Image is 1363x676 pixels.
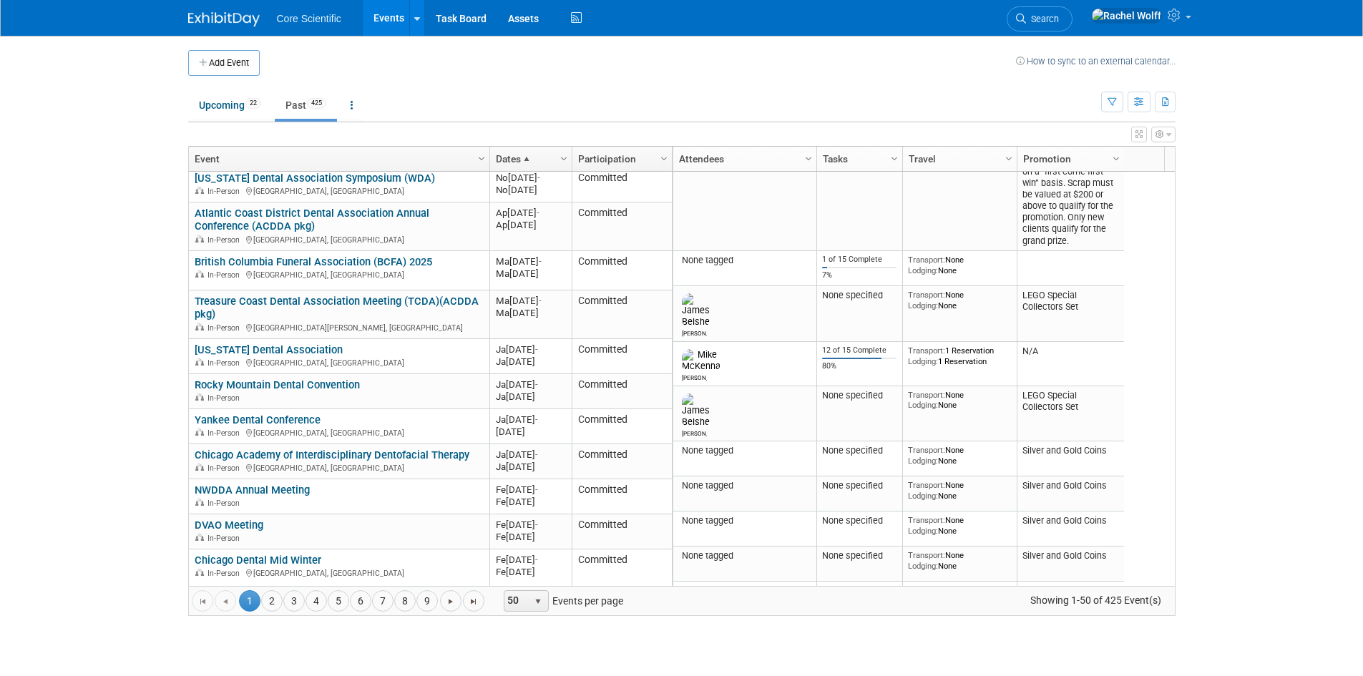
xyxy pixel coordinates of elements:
[195,499,204,506] img: In-Person Event
[572,374,672,409] td: Committed
[496,307,565,319] div: Ma[DATE]
[908,400,938,410] span: Lodging:
[195,270,204,278] img: In-Person Event
[1108,147,1124,168] a: Column Settings
[1110,153,1122,165] span: Column Settings
[496,378,565,391] div: Ja[DATE]
[909,147,1007,171] a: Travel
[535,484,538,495] span: -
[822,550,897,562] div: None specified
[1017,590,1174,610] span: Showing 1-50 of 425 Event(s)
[496,343,565,356] div: Ja[DATE]
[195,413,321,426] a: Yankee Dental Conference
[468,596,479,607] span: Go to the last page
[474,147,489,168] a: Column Settings
[496,496,565,508] div: Fe[DATE]
[658,153,670,165] span: Column Settings
[908,445,1011,466] div: None None
[822,515,897,526] div: None specified
[195,343,343,356] a: [US_STATE] Dental Association
[195,393,204,401] img: In-Person Event
[283,590,305,612] a: 3
[823,147,893,171] a: Tasks
[908,445,945,455] span: Transport:
[195,207,429,233] a: Atlantic Coast District Dental Association Annual Conference (ACDDA pkg)
[192,590,213,612] a: Go to the first page
[682,349,720,372] img: Mike McKenna
[682,428,707,437] div: James Belshe
[556,147,572,168] a: Column Settings
[678,480,811,491] div: None tagged
[195,567,483,579] div: [GEOGRAPHIC_DATA], [GEOGRAPHIC_DATA]
[195,554,321,567] a: Chicago Dental Mid Winter
[496,147,562,171] a: Dates
[215,590,236,612] a: Go to the previous page
[1017,386,1124,442] td: LEGO Special Collectors Set
[496,255,565,268] div: Ma[DATE]
[197,596,208,607] span: Go to the first page
[908,456,938,466] span: Lodging:
[822,346,897,356] div: 12 of 15 Complete
[306,590,327,612] a: 4
[908,390,1011,411] div: None None
[195,233,483,245] div: [GEOGRAPHIC_DATA], [GEOGRAPHIC_DATA]
[195,378,360,391] a: Rocky Mountain Dental Convention
[496,295,565,307] div: Ma[DATE]
[195,464,204,471] img: In-Person Event
[908,491,938,501] span: Lodging:
[195,147,480,171] a: Event
[572,167,672,202] td: Committed
[245,98,261,109] span: 22
[496,449,565,461] div: Ja[DATE]
[496,207,565,219] div: Ap[DATE]
[207,358,244,368] span: In-Person
[195,461,483,474] div: [GEOGRAPHIC_DATA], [GEOGRAPHIC_DATA]
[682,372,707,381] div: Mike McKenna
[239,590,260,612] span: 1
[1017,93,1124,251] td: (1) 1/10oz Gold Coin, $25 Gift Cards, & Silver Coins... Double your chances if client brings scra...
[1091,8,1162,24] img: Rachel Wolff
[572,444,672,479] td: Committed
[277,13,341,24] span: Core Scientific
[195,484,310,496] a: NWDDA Annual Meeting
[496,172,565,184] div: No[DATE]
[572,339,672,374] td: Committed
[682,293,710,328] img: James Belshe
[195,426,483,439] div: [GEOGRAPHIC_DATA], [GEOGRAPHIC_DATA]
[535,449,538,460] span: -
[572,251,672,290] td: Committed
[1017,476,1124,511] td: Silver and Gold Coins
[496,554,565,566] div: Fe[DATE]
[195,449,469,461] a: Chicago Academy of Interdisciplinary Dentofacial Therapy
[908,390,945,400] span: Transport:
[416,590,438,612] a: 9
[908,255,945,265] span: Transport:
[679,147,807,171] a: Attendees
[195,255,432,268] a: British Columbia Funeral Association (BCFA) 2025
[496,219,565,231] div: Ap[DATE]
[372,590,394,612] a: 7
[207,393,244,403] span: In-Person
[1017,342,1124,386] td: N/A
[1007,6,1073,31] a: Search
[572,479,672,514] td: Committed
[476,153,487,165] span: Column Settings
[195,356,483,368] div: [GEOGRAPHIC_DATA], [GEOGRAPHIC_DATA]
[188,12,260,26] img: ExhibitDay
[1026,14,1059,24] span: Search
[572,290,672,339] td: Committed
[822,361,897,371] div: 80%
[572,202,672,251] td: Committed
[678,515,811,526] div: None tagged
[572,409,672,444] td: Committed
[678,445,811,456] div: None tagged
[535,344,538,355] span: -
[1023,147,1115,171] a: Promotion
[496,531,565,543] div: Fe[DATE]
[496,391,565,403] div: Ja[DATE]
[1017,441,1124,476] td: Silver and Gold Coins
[1016,56,1176,67] a: How to sync to an external calendar...
[822,255,897,265] div: 1 of 15 Complete
[908,255,1011,275] div: None None
[195,235,204,243] img: In-Person Event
